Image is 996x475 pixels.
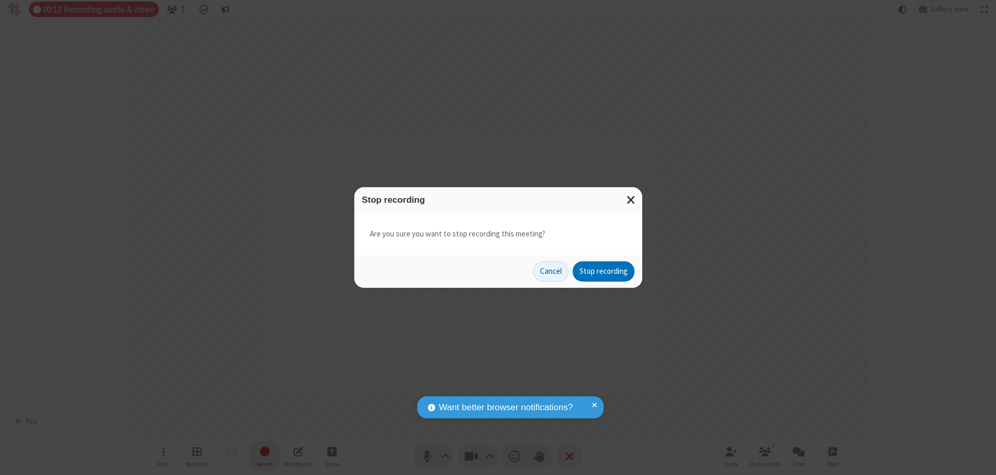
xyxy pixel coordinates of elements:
button: Cancel [533,261,569,282]
button: Stop recording [573,261,634,282]
button: Close modal [620,187,642,213]
div: Are you sure you want to stop recording this meeting? [354,213,642,256]
span: Want better browser notifications? [439,401,573,414]
h3: Stop recording [362,195,634,205]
